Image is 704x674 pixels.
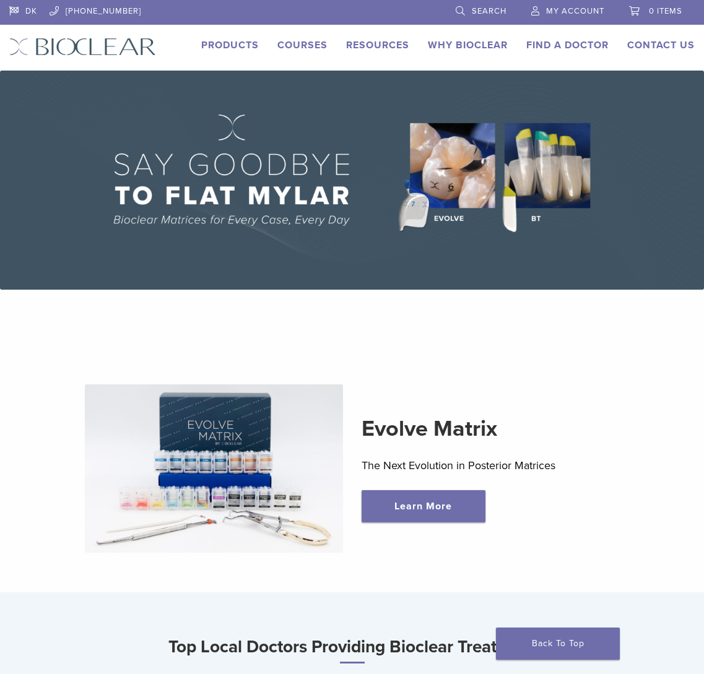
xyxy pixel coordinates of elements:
[9,38,156,56] img: Bioclear
[362,490,485,522] a: Learn More
[201,39,259,51] a: Products
[472,6,506,16] span: Search
[362,456,619,475] p: The Next Evolution in Posterior Matrices
[277,39,328,51] a: Courses
[526,39,609,51] a: Find A Doctor
[627,39,695,51] a: Contact Us
[362,414,619,444] h2: Evolve Matrix
[649,6,682,16] span: 0 items
[546,6,604,16] span: My Account
[85,384,342,553] img: Evolve Matrix
[346,39,409,51] a: Resources
[428,39,508,51] a: Why Bioclear
[496,628,620,660] a: Back To Top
